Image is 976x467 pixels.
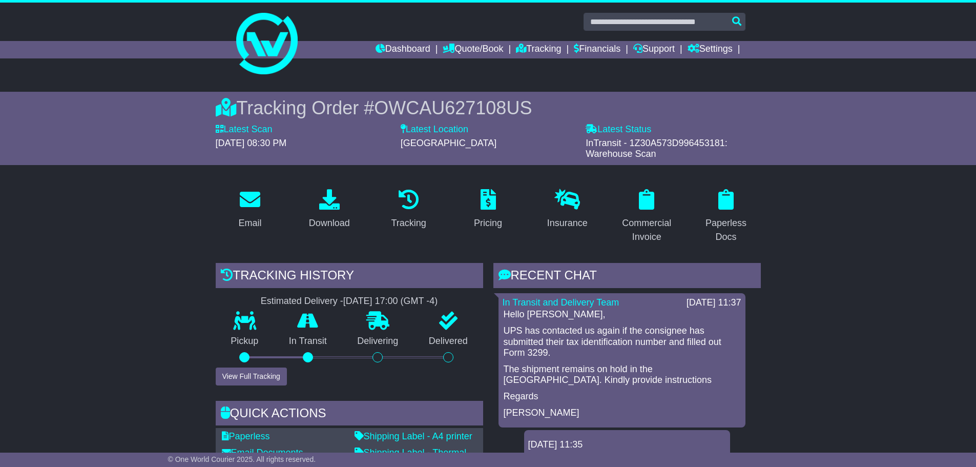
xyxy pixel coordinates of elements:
p: Regards [504,391,740,402]
a: In Transit and Delivery Team [503,297,619,308]
a: Paperless [222,431,270,441]
button: View Full Tracking [216,368,287,385]
a: Download [302,186,357,234]
div: Quick Actions [216,401,483,429]
div: Tracking history [216,263,483,291]
a: Insurance [541,186,594,234]
span: [GEOGRAPHIC_DATA] [401,138,496,148]
p: Hello [PERSON_NAME], [504,309,740,320]
label: Latest Status [586,124,651,135]
p: Pickup [216,336,274,347]
a: Email Documents [222,448,303,458]
div: Estimated Delivery - [216,296,483,307]
p: [PERSON_NAME] [504,408,740,419]
label: Latest Scan [216,124,273,135]
div: [DATE] 17:00 (GMT -4) [343,296,438,307]
a: Quote/Book [443,41,503,58]
p: The shipment remains on hold in the [GEOGRAPHIC_DATA]. Kindly provide instructions [504,364,740,386]
a: Pricing [467,186,509,234]
a: Tracking [384,186,432,234]
a: Paperless Docs [692,186,761,248]
div: Insurance [547,216,588,230]
div: Paperless Docs [698,216,754,244]
span: OWCAU627108US [374,97,532,118]
a: Commercial Invoice [612,186,681,248]
span: [DATE] 08:30 PM [216,138,287,148]
span: InTransit - 1Z30A573D996453181: Warehouse Scan [586,138,728,159]
a: Settings [688,41,733,58]
div: Email [238,216,261,230]
a: Support [633,41,675,58]
div: Download [309,216,350,230]
div: Tracking [391,216,426,230]
label: Latest Location [401,124,468,135]
a: Tracking [516,41,561,58]
a: Financials [574,41,620,58]
p: Delivered [413,336,483,347]
div: [DATE] 11:37 [687,297,741,309]
div: Tracking Order # [216,97,761,119]
a: Dashboard [376,41,430,58]
div: RECENT CHAT [493,263,761,291]
div: Commercial Invoice [619,216,675,244]
p: In Transit [274,336,342,347]
div: [DATE] 11:35 [528,439,726,451]
a: Email [232,186,268,234]
p: Delivering [342,336,414,347]
div: Pricing [474,216,502,230]
a: Shipping Label - A4 printer [355,431,472,441]
p: UPS has contacted us again if the consignee has submitted their tax identification number and fil... [504,326,740,359]
span: © One World Courier 2025. All rights reserved. [168,455,316,463]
